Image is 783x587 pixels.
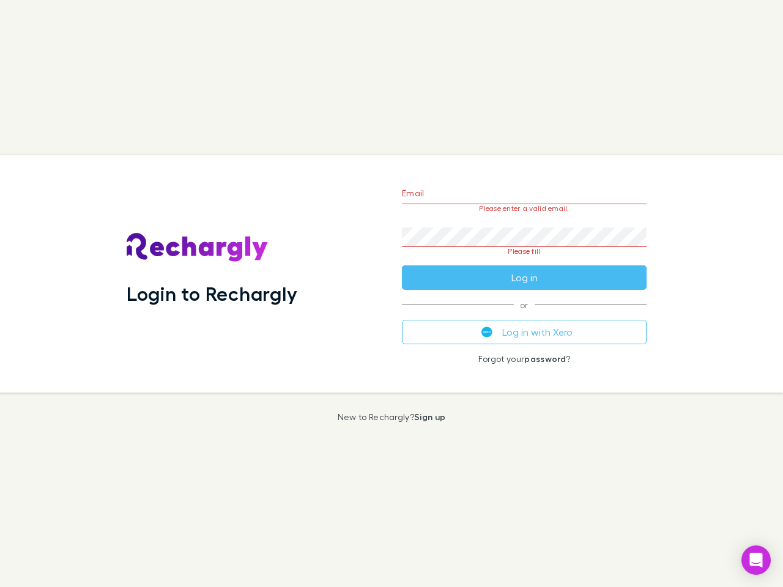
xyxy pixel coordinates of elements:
a: password [524,353,566,364]
p: New to Rechargly? [338,412,446,422]
a: Sign up [414,412,445,422]
h1: Login to Rechargly [127,282,297,305]
div: Open Intercom Messenger [741,545,771,575]
img: Rechargly's Logo [127,233,269,262]
button: Log in [402,265,647,290]
p: Please enter a valid email. [402,204,647,213]
p: Please fill [402,247,647,256]
button: Log in with Xero [402,320,647,344]
img: Xero's logo [481,327,492,338]
p: Forgot your ? [402,354,647,364]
